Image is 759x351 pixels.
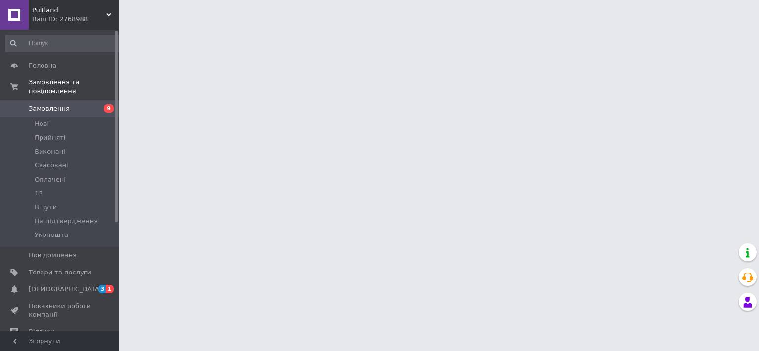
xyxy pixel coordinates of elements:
[35,133,65,142] span: Прийняті
[5,35,122,52] input: Пошук
[29,78,119,96] span: Замовлення та повідомлення
[106,285,114,293] span: 1
[104,104,114,113] span: 9
[35,175,66,184] span: Оплачені
[35,189,43,198] span: 13
[35,119,49,128] span: Нові
[35,147,65,156] span: Виконані
[35,231,68,239] span: Укрпошта
[32,6,106,15] span: Pultland
[29,104,70,113] span: Замовлення
[29,285,102,294] span: [DEMOGRAPHIC_DATA]
[98,285,106,293] span: 3
[29,268,91,277] span: Товари та послуги
[32,15,119,24] div: Ваш ID: 2768988
[29,61,56,70] span: Головна
[29,302,91,319] span: Показники роботи компанії
[29,251,77,260] span: Повідомлення
[29,327,54,336] span: Відгуки
[35,161,68,170] span: Скасовані
[35,203,57,212] span: В пути
[35,217,98,226] span: На підтвердження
